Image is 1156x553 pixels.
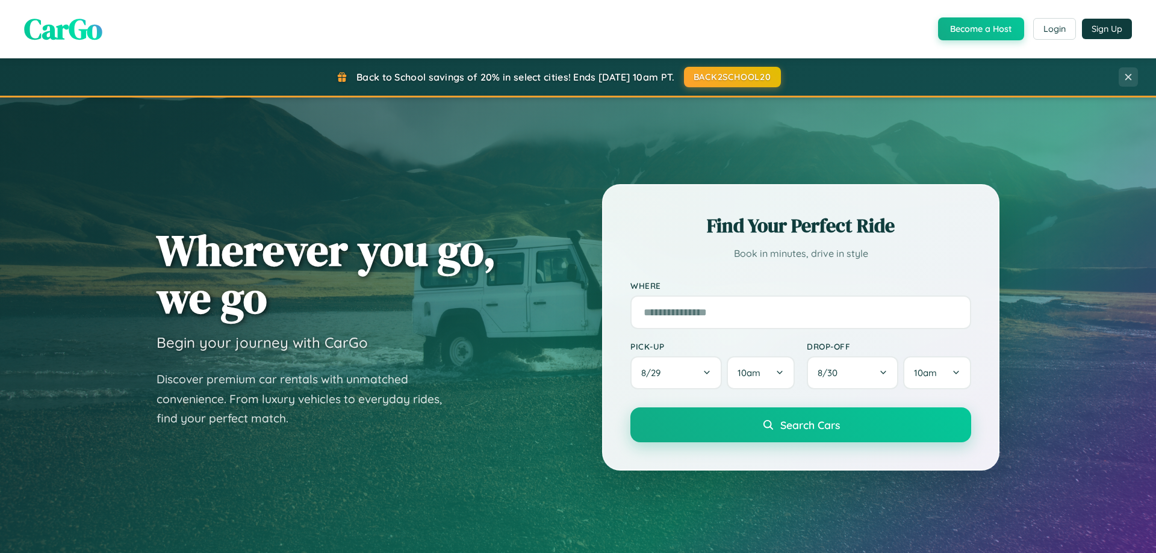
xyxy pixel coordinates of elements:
h1: Wherever you go, we go [157,226,496,321]
label: Where [630,280,971,291]
span: 10am [738,367,760,378]
h3: Begin your journey with CarGo [157,333,368,351]
span: 8 / 29 [641,367,667,378]
span: CarGo [24,9,102,49]
button: 8/29 [630,356,722,389]
p: Book in minutes, drive in style [630,245,971,262]
span: Back to School savings of 20% in select cities! Ends [DATE] 10am PT. [356,71,674,83]
button: BACK2SCHOOL20 [684,67,781,87]
button: 10am [903,356,971,389]
button: Login [1033,18,1076,40]
button: Search Cars [630,407,971,442]
label: Pick-up [630,341,795,351]
span: Search Cars [780,418,840,431]
button: 8/30 [807,356,898,389]
button: Become a Host [938,17,1024,40]
button: Sign Up [1082,19,1132,39]
h2: Find Your Perfect Ride [630,212,971,239]
button: 10am [727,356,795,389]
span: 10am [914,367,937,378]
span: 8 / 30 [818,367,844,378]
p: Discover premium car rentals with unmatched convenience. From luxury vehicles to everyday rides, ... [157,369,458,428]
label: Drop-off [807,341,971,351]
